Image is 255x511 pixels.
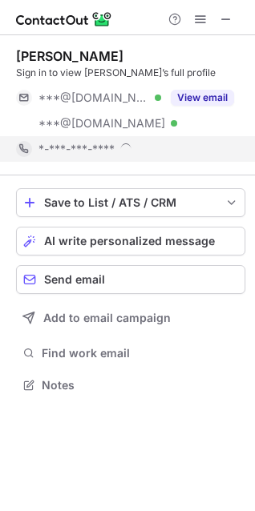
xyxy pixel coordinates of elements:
button: Reveal Button [171,90,234,106]
span: Find work email [42,346,239,360]
span: Add to email campaign [43,312,171,324]
img: ContactOut v5.3.10 [16,10,112,29]
button: Find work email [16,342,245,364]
div: Save to List / ATS / CRM [44,196,217,209]
span: ***@[DOMAIN_NAME] [38,91,149,105]
div: Sign in to view [PERSON_NAME]’s full profile [16,66,245,80]
button: Send email [16,265,245,294]
button: save-profile-one-click [16,188,245,217]
button: Add to email campaign [16,304,245,332]
span: AI write personalized message [44,235,215,247]
span: Send email [44,273,105,286]
div: [PERSON_NAME] [16,48,123,64]
button: Notes [16,374,245,396]
button: AI write personalized message [16,227,245,255]
span: ***@[DOMAIN_NAME] [38,116,165,131]
span: Notes [42,378,239,392]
